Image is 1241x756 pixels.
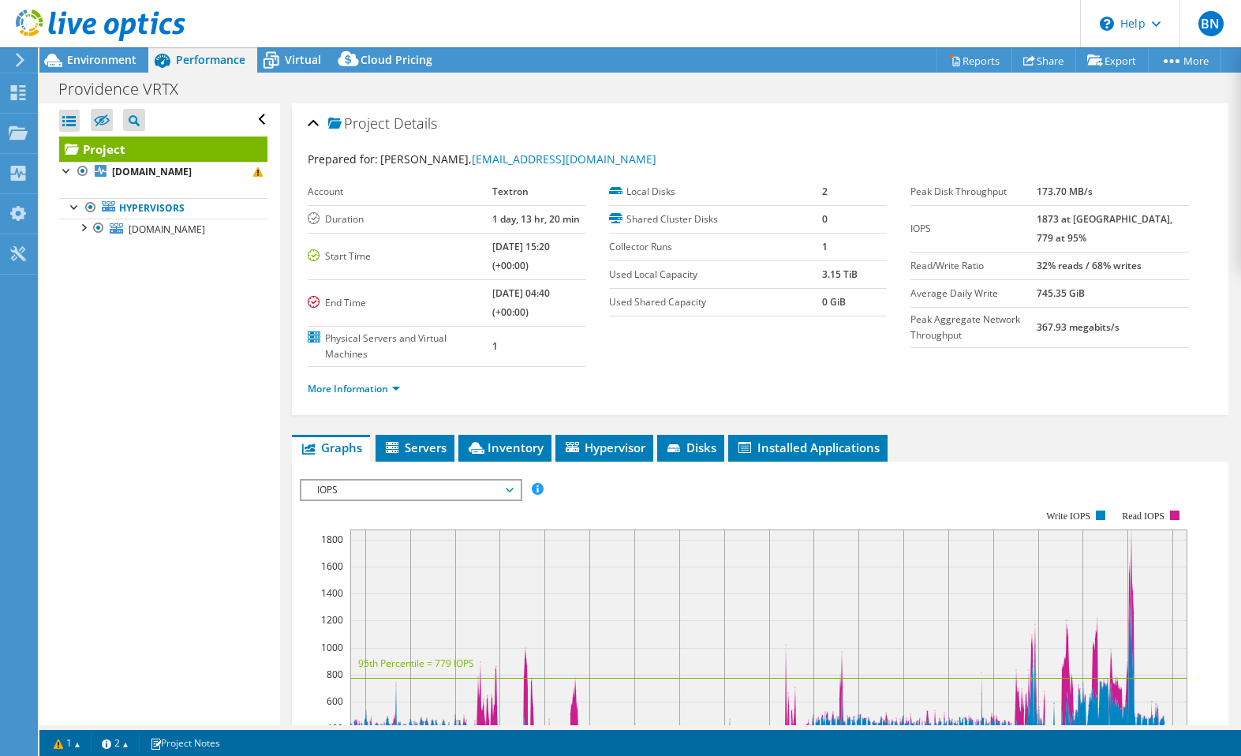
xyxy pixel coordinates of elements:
[321,533,343,546] text: 1800
[308,152,378,167] label: Prepared for:
[1037,259,1142,272] b: 32% reads / 68% writes
[1037,212,1172,245] b: 1873 at [GEOGRAPHIC_DATA], 779 at 95%
[492,240,550,272] b: [DATE] 15:20 (+00:00)
[327,668,343,681] text: 800
[609,211,822,227] label: Shared Cluster Disks
[327,694,343,708] text: 600
[665,440,716,455] span: Disks
[327,721,343,735] text: 400
[822,212,828,226] b: 0
[361,52,432,67] span: Cloud Pricing
[1148,48,1221,73] a: More
[492,185,529,198] b: Textron
[51,80,203,98] h1: Providence VRTX
[308,295,493,311] label: End Time
[328,116,390,132] span: Project
[300,440,362,455] span: Graphs
[321,613,343,627] text: 1200
[910,258,1037,274] label: Read/Write Ratio
[609,267,822,283] label: Used Local Capacity
[129,223,205,236] span: [DOMAIN_NAME]
[910,312,1037,343] label: Peak Aggregate Network Throughput
[321,586,343,600] text: 1400
[285,52,321,67] span: Virtual
[492,286,550,319] b: [DATE] 04:40 (+00:00)
[308,331,493,362] label: Physical Servers and Virtual Machines
[321,641,343,654] text: 1000
[563,440,645,455] span: Hypervisor
[1046,511,1090,522] text: Write IOPS
[176,52,245,67] span: Performance
[321,560,343,573] text: 1600
[139,733,231,753] a: Project Notes
[308,184,493,200] label: Account
[822,185,828,198] b: 2
[43,733,92,753] a: 1
[472,152,656,167] a: [EMAIL_ADDRESS][DOMAIN_NAME]
[59,219,267,239] a: [DOMAIN_NAME]
[394,114,437,133] span: Details
[822,295,846,309] b: 0 GiB
[822,268,858,281] b: 3.15 TiB
[1198,11,1224,36] span: BN
[1011,48,1076,73] a: Share
[59,198,267,219] a: Hypervisors
[59,137,267,162] a: Project
[910,221,1037,237] label: IOPS
[609,294,822,310] label: Used Shared Capacity
[91,733,140,753] a: 2
[59,162,267,182] a: [DOMAIN_NAME]
[936,48,1012,73] a: Reports
[609,239,822,255] label: Collector Runs
[112,165,192,178] b: [DOMAIN_NAME]
[308,382,400,395] a: More Information
[822,240,828,253] b: 1
[492,339,498,353] b: 1
[383,440,447,455] span: Servers
[1075,48,1149,73] a: Export
[308,249,493,264] label: Start Time
[492,212,580,226] b: 1 day, 13 hr, 20 min
[358,657,474,670] text: 95th Percentile = 779 IOPS
[1037,185,1093,198] b: 173.70 MB/s
[309,481,512,500] span: IOPS
[1037,320,1120,334] b: 367.93 megabits/s
[910,286,1037,301] label: Average Daily Write
[1122,511,1164,522] text: Read IOPS
[609,184,822,200] label: Local Disks
[736,440,880,455] span: Installed Applications
[1100,17,1114,31] svg: \n
[308,211,493,227] label: Duration
[910,184,1037,200] label: Peak Disk Throughput
[67,52,136,67] span: Environment
[1037,286,1085,300] b: 745.35 GiB
[466,440,544,455] span: Inventory
[380,152,656,167] span: [PERSON_NAME],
